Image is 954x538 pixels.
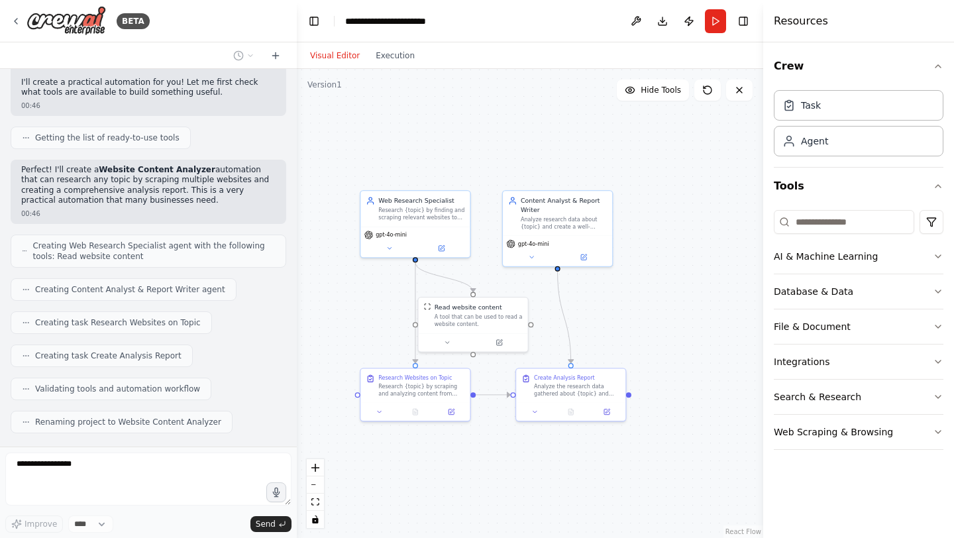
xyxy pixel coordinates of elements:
span: Creating task Create Analysis Report [35,350,182,361]
button: Tools [774,168,943,205]
button: Start a new chat [265,48,286,64]
div: 00:46 [21,101,276,111]
div: Research {topic} by finding and scraping relevant websites to gather comprehensive information, f... [378,207,464,221]
strong: Website Content Analyzer [99,165,215,174]
button: No output available [397,407,435,417]
div: React Flow controls [307,459,324,528]
div: BETA [117,13,150,29]
button: Visual Editor [302,48,368,64]
button: Open in side panel [474,337,524,348]
button: Hide Tools [617,80,689,101]
div: Research Websites on TopicResearch {topic} by scraping and analyzing content from {websites} webs... [360,368,471,421]
div: Research {topic} by scraping and analyzing content from {websites} websites. Focus on gathering c... [378,383,464,397]
p: Perfect! I'll create a automation that can research any topic by scraping multiple websites and c... [21,165,276,206]
span: Hide Tools [641,85,681,95]
div: 00:46 [21,209,276,219]
div: A tool that can be used to read a website content. [435,313,523,327]
button: Open in side panel [592,407,622,417]
div: Analyze research data about {topic} and create a well-structured, comprehensive report with key i... [521,216,607,230]
g: Edge from 605bce0f-5a29-4a48-8e83-e42a814bbc7d to 6314fe66-c307-4971-9027-c1bb5f9d5818 [411,262,478,292]
button: AI & Machine Learning [774,239,943,274]
div: Agent [801,134,828,148]
span: Creating task Research Websites on Topic [35,317,201,328]
span: Validating tools and automation workflow [35,384,200,394]
button: Hide right sidebar [734,12,753,30]
span: Improve [25,519,57,529]
span: gpt-4o-mini [518,241,549,248]
button: Send [250,516,291,532]
div: Research Websites on Topic [378,374,452,382]
button: No output available [552,407,590,417]
button: Switch to previous chat [228,48,260,64]
div: Create Analysis Report [534,374,595,382]
button: Web Scraping & Browsing [774,415,943,449]
button: Open in side panel [558,252,609,262]
g: Edge from 605bce0f-5a29-4a48-8e83-e42a814bbc7d to 94f5d39c-ed94-45f4-9c6a-eb38b52dcd45 [411,262,419,363]
div: Read website content [435,303,502,311]
button: Open in side panel [436,407,466,417]
button: zoom in [307,459,324,476]
button: Database & Data [774,274,943,309]
button: Crew [774,48,943,85]
div: Web Research SpecialistResearch {topic} by finding and scraping relevant websites to gather compr... [360,190,471,258]
div: ScrapeWebsiteToolRead website contentA tool that can be used to read a website content. [417,297,529,352]
span: Creating Content Analyst & Report Writer agent [35,284,225,295]
div: Crew [774,85,943,167]
span: gpt-4o-mini [376,231,407,239]
img: Logo [26,6,106,36]
h4: Resources [774,13,828,29]
g: Edge from ecb51303-f373-4414-ad86-a4634117d515 to 5d9686aa-4198-4c34-886b-31f66aac971b [553,272,576,363]
nav: breadcrumb [345,15,458,28]
div: Content Analyst & Report Writer [521,196,607,214]
span: Creating Web Research Specialist agent with the following tools: Read website content [32,241,275,262]
button: Hide left sidebar [305,12,323,30]
div: Task [801,99,821,112]
div: Create Analysis ReportAnalyze the research data gathered about {topic} and create a professional,... [515,368,627,421]
div: Analyze the research data gathered about {topic} and create a professional, well-structured analy... [534,383,620,397]
button: Execution [368,48,423,64]
button: Improve [5,515,63,533]
button: Search & Research [774,380,943,414]
button: toggle interactivity [307,511,324,528]
span: Renaming project to Website Content Analyzer [35,417,221,427]
p: I'll create a practical automation for you! Let me first check what tools are available to build ... [21,78,276,98]
div: Web Research Specialist [378,196,464,205]
button: zoom out [307,476,324,494]
div: Content Analyst & Report WriterAnalyze research data about {topic} and create a well-structured, ... [502,190,613,267]
span: Send [256,519,276,529]
div: Version 1 [307,80,342,90]
button: Click to speak your automation idea [266,482,286,502]
button: Open in side panel [416,243,466,254]
button: Integrations [774,345,943,379]
a: React Flow attribution [725,528,761,535]
span: Getting the list of ready-to-use tools [35,133,180,143]
g: Edge from 94f5d39c-ed94-45f4-9c6a-eb38b52dcd45 to 5d9686aa-4198-4c34-886b-31f66aac971b [476,390,510,399]
div: Tools [774,205,943,460]
button: fit view [307,494,324,511]
img: ScrapeWebsiteTool [424,303,431,310]
button: File & Document [774,309,943,344]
